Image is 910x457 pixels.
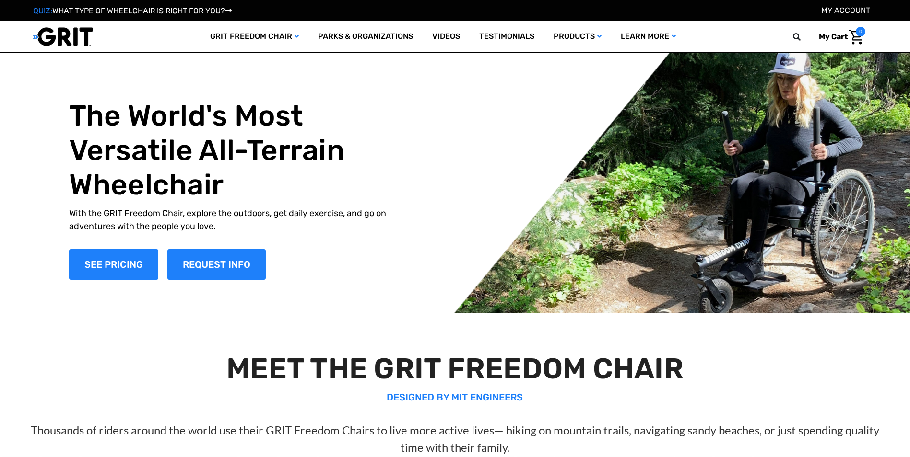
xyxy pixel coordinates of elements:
span: QUIZ: [33,6,52,15]
input: Search [797,27,812,47]
a: QUIZ:WHAT TYPE OF WHEELCHAIR IS RIGHT FOR YOU? [33,6,232,15]
a: Learn More [611,21,685,52]
p: Thousands of riders around the world use their GRIT Freedom Chairs to live more active lives— hik... [23,422,887,456]
a: GRIT Freedom Chair [201,21,308,52]
h1: The World's Most Versatile All-Terrain Wheelchair [69,99,408,202]
a: Products [544,21,611,52]
h2: MEET THE GRIT FREEDOM CHAIR [23,352,887,386]
a: Slide number 1, Request Information [167,249,266,280]
a: Account [821,6,870,15]
a: Cart with 0 items [812,27,865,47]
img: Cart [849,30,863,45]
a: Testimonials [470,21,544,52]
p: With the GRIT Freedom Chair, explore the outdoors, get daily exercise, and go on adventures with ... [69,207,408,233]
img: GRIT All-Terrain Wheelchair and Mobility Equipment [33,27,93,46]
a: Videos [423,21,470,52]
a: Parks & Organizations [308,21,423,52]
a: Shop Now [69,249,158,280]
span: My Cart [819,32,848,41]
span: 0 [856,27,865,36]
p: DESIGNED BY MIT ENGINEERS [23,390,887,404]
